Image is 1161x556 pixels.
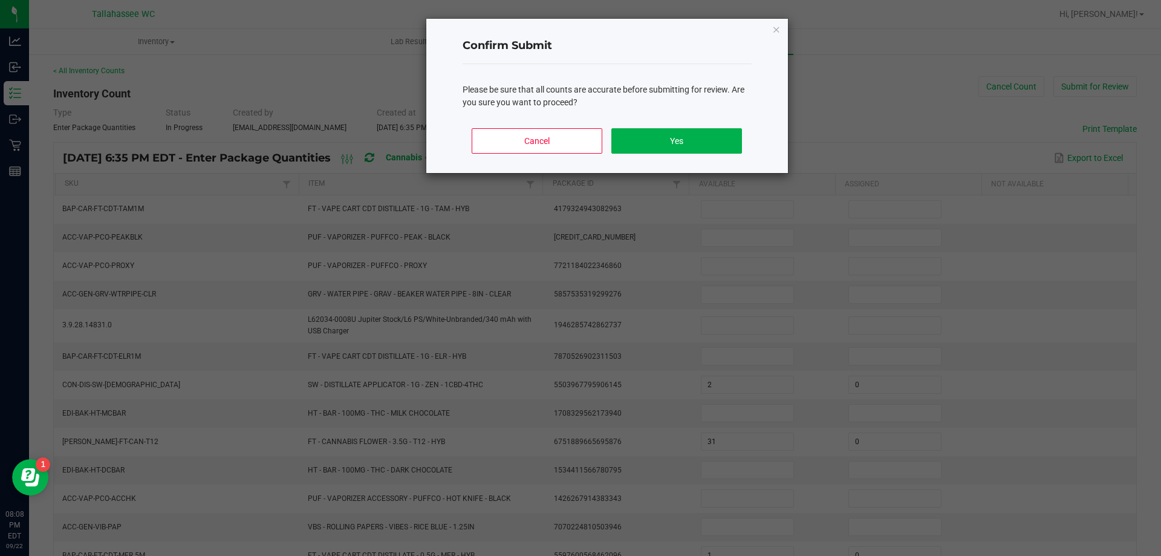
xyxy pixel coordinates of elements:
h4: Confirm Submit [463,38,752,54]
button: Cancel [472,128,602,154]
div: Please be sure that all counts are accurate before submitting for review. Are you sure you want t... [463,83,752,109]
iframe: Resource center [12,459,48,495]
button: Close [772,22,781,36]
iframe: Resource center unread badge [36,457,50,472]
button: Yes [611,128,741,154]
